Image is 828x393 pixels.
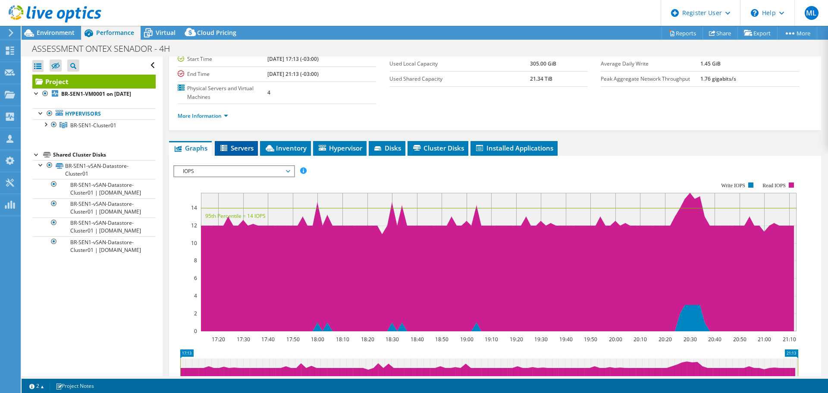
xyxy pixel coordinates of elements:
text: 21:10 [783,336,796,343]
span: Environment [37,28,75,37]
text: Write IOPS [721,182,745,189]
text: 2 [194,310,197,317]
a: 2 [23,380,50,391]
text: 18:20 [361,336,374,343]
text: 14 [191,204,197,211]
a: Share [703,26,738,40]
text: 18:40 [411,336,424,343]
label: Peak Aggregate Network Throughput [601,75,700,83]
b: 1.76 gigabits/s [700,75,736,82]
a: Project Notes [50,380,100,391]
text: 19:10 [485,336,498,343]
text: 12 [191,222,197,229]
span: Cloud Pricing [197,28,236,37]
text: 19:40 [559,336,573,343]
span: BR-SEN1-Cluster01 [70,122,116,129]
span: Inventory [264,144,307,152]
label: Used Local Capacity [389,60,530,68]
text: 20:50 [733,336,746,343]
span: IOPS [179,166,289,176]
a: BR-SEN1-vSAN-Datastore-Cluster01 | [DOMAIN_NAME] [32,217,156,236]
b: BR-SEN1-VM0001 on [DATE] [61,90,131,97]
a: BR-SEN1-vSAN-Datastore-Cluster01 | [DOMAIN_NAME] [32,179,156,198]
label: Used Shared Capacity [389,75,530,83]
text: Read IOPS [763,182,786,189]
span: Cluster Disks [412,144,464,152]
text: 17:50 [286,336,300,343]
a: More [777,26,817,40]
text: 18:30 [386,336,399,343]
text: 19:20 [510,336,523,343]
text: 17:20 [212,336,225,343]
span: Graphs [173,144,207,152]
text: 8 [194,257,197,264]
b: 305.00 GiB [530,60,556,67]
b: [DATE] 17:13 (-03:00) [267,55,319,63]
span: ML [805,6,819,20]
label: Average Daily Write [601,60,700,68]
a: More Information [178,112,228,119]
text: 6 [194,274,197,282]
text: 20:40 [708,336,721,343]
text: 0 [194,327,197,335]
span: Virtual [156,28,176,37]
a: BR-SEN1-vSAN-Datastore-Cluster01 | [DOMAIN_NAME] [32,236,156,255]
a: BR-SEN1-VM0001 on [DATE] [32,88,156,100]
span: Disks [373,144,401,152]
b: 4 [267,89,270,96]
text: 18:50 [435,336,448,343]
text: 18:00 [311,336,324,343]
text: 10 [191,239,197,247]
a: Project [32,75,156,88]
text: 21:00 [758,336,771,343]
b: 1.45 GiB [700,60,721,67]
b: [DATE] 21:13 (-03:00) [267,70,319,78]
text: 20:20 [659,336,672,343]
span: Installed Applications [475,144,553,152]
div: Shared Cluster Disks [53,150,156,160]
h1: ASSESSMENT ONTEX SENADOR - 4H [28,44,183,53]
a: Reports [662,26,703,40]
text: 95th Percentile = 14 IOPS [205,212,266,220]
svg: \n [751,9,759,17]
text: 19:30 [534,336,548,343]
text: 17:30 [237,336,250,343]
label: Start Time [178,55,267,63]
a: BR-SEN1-vSAN-Datastore-Cluster01 [32,160,156,179]
label: End Time [178,70,267,79]
text: 19:50 [584,336,597,343]
text: 17:40 [261,336,275,343]
a: BR-SEN1-vSAN-Datastore-Cluster01 | [DOMAIN_NAME] [32,198,156,217]
span: Servers [219,144,254,152]
b: 21.34 TiB [530,75,552,82]
a: Export [737,26,778,40]
text: 4 [194,292,197,299]
text: 20:30 [684,336,697,343]
span: Hypervisor [317,144,362,152]
text: 19:00 [460,336,474,343]
label: Physical Servers and Virtual Machines [178,84,267,101]
text: 20:10 [634,336,647,343]
a: BR-SEN1-Cluster01 [32,119,156,131]
a: Hypervisors [32,108,156,119]
text: 20:00 [609,336,622,343]
span: Performance [96,28,134,37]
text: 18:10 [336,336,349,343]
